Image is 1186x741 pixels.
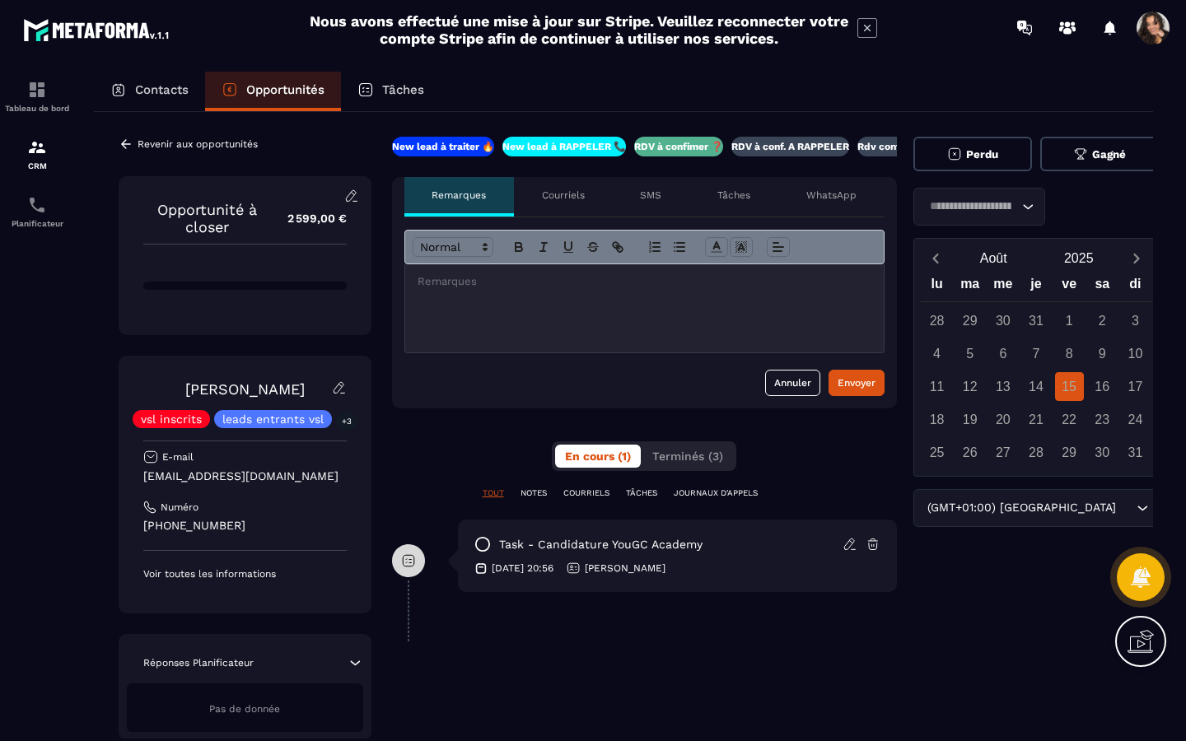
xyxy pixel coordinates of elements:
[492,562,553,575] p: [DATE] 20:56
[563,487,609,499] p: COURRIELS
[23,15,171,44] img: logo
[1021,438,1050,467] div: 28
[954,273,987,301] div: ma
[922,372,951,401] div: 11
[955,372,984,401] div: 12
[1121,405,1150,434] div: 24
[555,445,641,468] button: En cours (1)
[336,412,357,430] p: +3
[341,72,441,111] a: Tâches
[94,72,205,111] a: Contacts
[1088,372,1117,401] div: 16
[27,137,47,157] img: formation
[922,438,951,467] div: 25
[806,189,857,202] p: WhatsApp
[988,339,1017,368] div: 6
[640,189,661,202] p: SMS
[829,370,885,396] button: Envoyer
[1055,306,1084,335] div: 1
[143,518,347,534] p: [PHONE_NUMBER]
[585,562,665,575] p: [PERSON_NAME]
[1088,306,1117,335] div: 2
[521,487,547,499] p: NOTES
[951,244,1037,273] button: Open months overlay
[502,140,626,153] p: New lead à RAPPELER 📞
[1088,405,1117,434] div: 23
[921,273,1152,467] div: Calendar wrapper
[1120,499,1132,517] input: Search for option
[1021,372,1050,401] div: 14
[1021,405,1050,434] div: 21
[652,450,723,463] span: Terminés (3)
[1020,273,1053,301] div: je
[966,148,998,161] span: Perdu
[1121,306,1150,335] div: 3
[309,12,849,47] h2: Nous avons effectué une mise à jour sur Stripe. Veuillez reconnecter votre compte Stripe afin de ...
[1053,273,1086,301] div: ve
[162,450,194,464] p: E-mail
[988,372,1017,401] div: 13
[1121,438,1150,467] div: 31
[27,195,47,215] img: scheduler
[4,183,70,240] a: schedulerschedulerPlanificateur
[955,306,984,335] div: 29
[1055,372,1084,401] div: 15
[922,306,951,335] div: 28
[4,125,70,183] a: formationformationCRM
[392,140,494,153] p: New lead à traiter 🔥
[1121,339,1150,368] div: 10
[4,219,70,228] p: Planificateur
[209,703,280,715] span: Pas de donnée
[1086,273,1118,301] div: sa
[1092,148,1126,161] span: Gagné
[135,82,189,97] p: Contacts
[1021,306,1050,335] div: 31
[141,413,202,425] p: vsl inscrits
[1036,244,1122,273] button: Open years overlay
[924,198,1018,216] input: Search for option
[987,273,1020,301] div: me
[222,413,324,425] p: leads entrants vsl
[717,189,750,202] p: Tâches
[4,104,70,113] p: Tableau de bord
[626,487,657,499] p: TÂCHES
[1122,247,1152,269] button: Next month
[161,501,198,514] p: Numéro
[4,68,70,125] a: formationformationTableau de bord
[542,189,585,202] p: Courriels
[922,339,951,368] div: 4
[634,140,723,153] p: RDV à confimer ❓
[185,380,305,398] a: [PERSON_NAME]
[765,370,820,396] button: Annuler
[143,201,271,235] p: Opportunité à closer
[955,405,984,434] div: 19
[143,567,347,580] p: Voir toutes les informations
[955,438,984,467] div: 26
[674,487,758,499] p: JOURNAUX D'APPELS
[922,405,951,434] div: 18
[921,306,1152,467] div: Calendar days
[988,438,1017,467] div: 27
[271,203,347,235] p: 2 599,00 €
[1121,372,1150,401] div: 17
[1118,273,1151,301] div: di
[857,140,936,153] p: Rdv confirmé ✅
[499,537,703,552] p: task - Candidature YouGC Academy
[143,468,347,484] p: [EMAIL_ADDRESS][DOMAIN_NAME]
[483,487,504,499] p: TOUT
[246,82,325,97] p: Opportunités
[924,499,1120,517] span: (GMT+01:00) [GEOGRAPHIC_DATA]
[1088,438,1117,467] div: 30
[921,273,954,301] div: lu
[432,189,486,202] p: Remarques
[1055,438,1084,467] div: 29
[1088,339,1117,368] div: 9
[988,306,1017,335] div: 30
[1055,405,1084,434] div: 22
[1055,339,1084,368] div: 8
[955,339,984,368] div: 5
[731,140,849,153] p: RDV à conf. A RAPPELER
[913,489,1160,527] div: Search for option
[921,247,951,269] button: Previous month
[4,161,70,170] p: CRM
